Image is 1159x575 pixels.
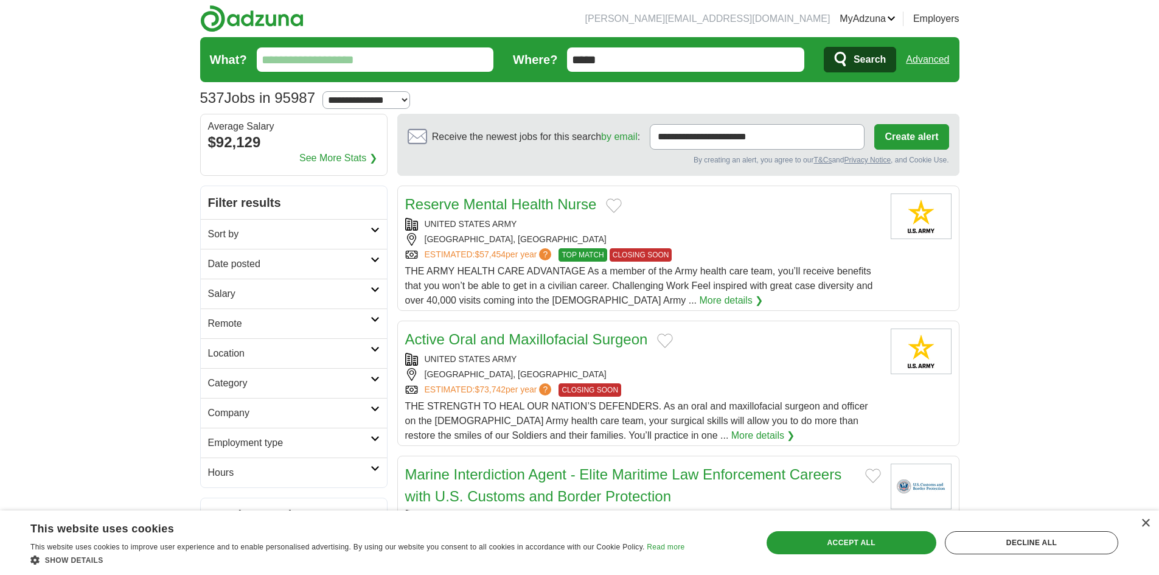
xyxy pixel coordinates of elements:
a: Sort by [201,219,387,249]
li: [PERSON_NAME][EMAIL_ADDRESS][DOMAIN_NAME] [585,12,830,26]
span: $57,454 [475,249,506,259]
button: Search [824,47,896,72]
img: Adzuna logo [200,5,304,32]
a: Hours [201,458,387,487]
span: ? [539,383,551,396]
div: Show details [30,554,684,566]
a: T&Cs [813,156,832,164]
div: $92,129 [208,131,380,153]
img: U.S. Customs and Border Protection logo [891,464,952,509]
a: See More Stats ❯ [299,151,377,166]
a: ESTIMATED:$73,742per year? [425,383,554,397]
a: More details ❯ [700,293,764,308]
h2: Filter results [201,186,387,219]
div: Accept all [767,531,936,554]
h2: Remote [208,316,371,331]
label: Where? [513,51,557,69]
span: CLOSING SOON [610,248,672,262]
h2: Location [208,346,371,361]
a: UNITED STATES ARMY [425,354,517,364]
h2: Date posted [208,257,371,271]
h2: Sort by [208,227,371,242]
a: UNITED STATES ARMY [425,219,517,229]
a: More details ❯ [731,428,795,443]
div: By creating an alert, you agree to our and , and Cookie Use. [408,155,949,166]
div: This website uses cookies [30,518,654,536]
div: [GEOGRAPHIC_DATA], [GEOGRAPHIC_DATA] [405,233,881,246]
h2: Popular searches [208,506,380,524]
a: Read more, opens a new window [647,543,684,551]
a: Employment type [201,428,387,458]
button: Add to favorite jobs [606,198,622,213]
span: Search [854,47,886,72]
button: Create alert [874,124,948,150]
a: Privacy Notice [844,156,891,164]
a: Reserve Mental Health Nurse [405,196,597,212]
h2: Company [208,406,371,420]
a: ESTIMATED:$57,454per year? [425,248,554,262]
span: 537 [200,87,224,109]
div: Decline all [945,531,1118,554]
a: Advanced [906,47,949,72]
h2: Salary [208,287,371,301]
a: by email [601,131,638,142]
h2: Category [208,376,371,391]
a: Remote [201,308,387,338]
div: Close [1141,519,1150,528]
span: Show details [45,556,103,565]
button: Add to favorite jobs [865,469,881,483]
label: What? [210,51,247,69]
a: Company [201,398,387,428]
button: Add to favorite jobs [657,333,673,348]
h2: Employment type [208,436,371,450]
img: United States Army logo [891,329,952,374]
div: [GEOGRAPHIC_DATA], [GEOGRAPHIC_DATA] [405,368,881,381]
a: Location [201,338,387,368]
span: THE STRENGTH TO HEAL OUR NATION’S DEFENDERS. As an oral and maxillofacial surgeon and officer on ... [405,401,868,441]
a: MyAdzuna [840,12,896,26]
span: THE ARMY HEALTH CARE ADVANTAGE As a member of the Army health care team, you’ll receive benefits ... [405,266,873,305]
img: United States Army logo [891,193,952,239]
a: Active Oral and Maxillofacial Surgeon [405,331,648,347]
span: Receive the newest jobs for this search : [432,130,640,144]
span: TOP MATCH [559,248,607,262]
h1: Jobs in 95987 [200,89,316,106]
span: $73,742 [475,385,506,394]
span: CLOSING SOON [559,383,621,397]
span: ? [539,248,551,260]
a: Marine Interdiction Agent - Elite Maritime Law Enforcement Careers with U.S. Customs and Border P... [405,466,842,504]
div: Average Salary [208,122,380,131]
a: Category [201,368,387,398]
a: Employers [913,12,959,26]
a: Salary [201,279,387,308]
h2: Hours [208,465,371,480]
a: Date posted [201,249,387,279]
span: This website uses cookies to improve user experience and to enable personalised advertising. By u... [30,543,645,551]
